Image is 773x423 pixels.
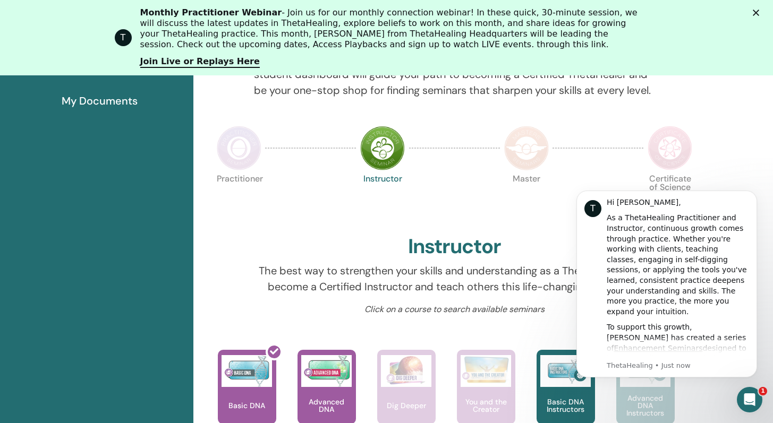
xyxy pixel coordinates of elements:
a: Join Live or Replays Here [140,56,260,68]
img: Dig Deeper [381,355,431,387]
span: 1 [759,387,767,395]
p: Message from ThetaHealing, sent Just now [46,184,189,193]
p: Practitioner [217,175,261,219]
p: Master [504,175,549,219]
h2: Instructor [408,235,501,259]
p: Basic DNA Instructors [537,398,595,413]
p: Dig Deeper [383,402,430,409]
img: Instructor [360,126,405,170]
a: Enhancement Seminars [54,167,142,175]
p: You and the Creator [457,398,515,413]
div: - Join us for our monthly connection webinar! In these quick, 30-minute session, we will discuss ... [140,7,642,50]
iframe: Intercom notifications message [560,177,773,418]
div: Close [753,10,763,16]
img: Practitioner [217,126,261,170]
img: Advanced DNA [301,355,352,387]
img: Basic DNA Instructors [540,355,591,387]
div: To support this growth, [PERSON_NAME] has created a series of designed to help you refine your kn... [46,145,189,260]
img: Master [504,126,549,170]
p: Certificate of Science [648,175,692,219]
img: Certificate of Science [648,126,692,170]
div: Profile image for ThetaHealing [115,29,132,46]
iframe: Intercom live chat [737,387,762,412]
span: My Documents [62,93,138,109]
img: You and the Creator [461,355,511,384]
img: Basic DNA [222,355,272,387]
p: Instructor [360,175,405,219]
p: Click on a course to search available seminars [254,303,655,316]
p: Advanced DNA [298,398,356,413]
b: Monthly Practitioner Webinar [140,7,282,18]
p: The best way to strengthen your skills and understanding as a ThetaHealer® is to become a Certifi... [254,263,655,295]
